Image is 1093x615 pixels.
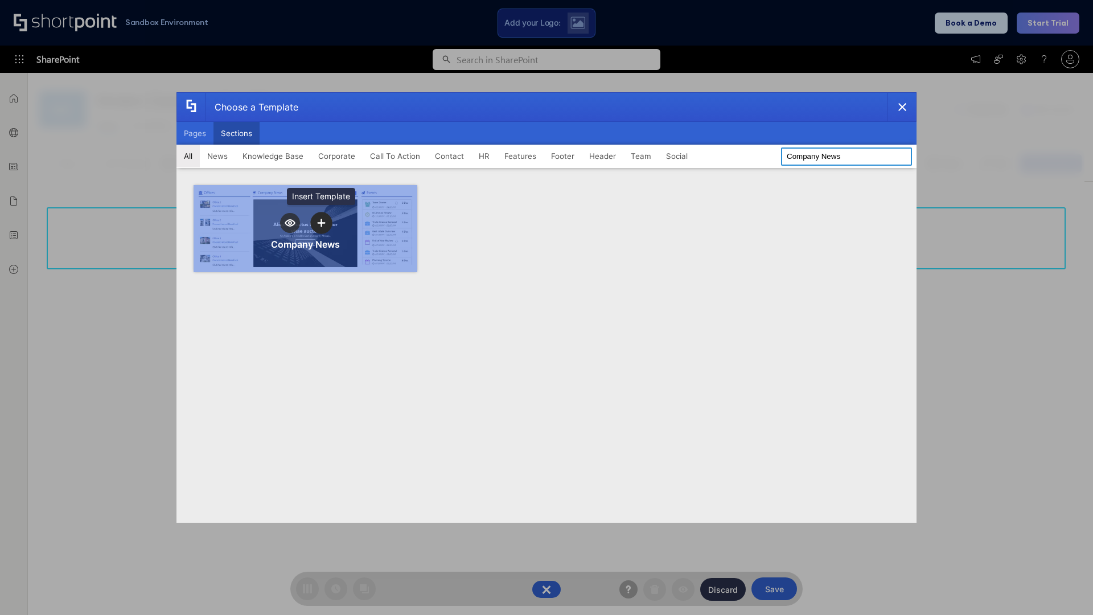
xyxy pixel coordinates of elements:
[623,145,659,167] button: Team
[781,147,912,166] input: Search
[497,145,544,167] button: Features
[659,145,695,167] button: Social
[200,145,235,167] button: News
[582,145,623,167] button: Header
[428,145,471,167] button: Contact
[1036,560,1093,615] iframe: Chat Widget
[363,145,428,167] button: Call To Action
[176,122,213,145] button: Pages
[213,122,260,145] button: Sections
[471,145,497,167] button: HR
[176,145,200,167] button: All
[544,145,582,167] button: Footer
[271,239,340,250] div: Company News
[176,92,917,523] div: template selector
[206,93,298,121] div: Choose a Template
[311,145,363,167] button: Corporate
[235,145,311,167] button: Knowledge Base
